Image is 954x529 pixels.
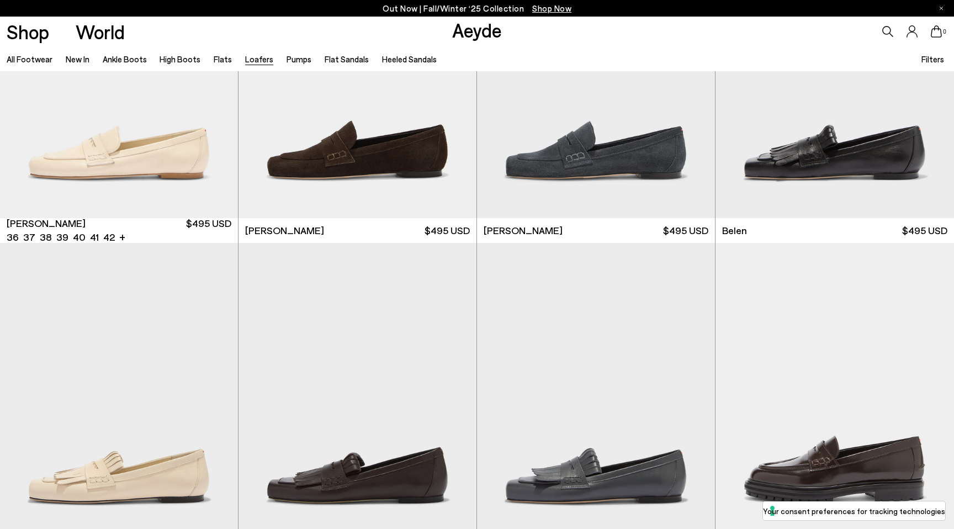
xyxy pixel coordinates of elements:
a: Flats [214,54,232,64]
a: Ankle Boots [103,54,147,64]
a: All Footwear [7,54,52,64]
span: [PERSON_NAME] [7,216,86,230]
a: Belen $495 USD [715,218,954,243]
span: Filters [921,54,944,64]
li: 38 [40,230,52,244]
li: 36 [7,230,19,244]
a: World [76,22,125,41]
li: 39 [56,230,68,244]
a: [PERSON_NAME] $495 USD [477,218,715,243]
span: 0 [942,29,947,35]
a: Shop [7,22,49,41]
p: Out Now | Fall/Winter ‘25 Collection [383,2,571,15]
span: $495 USD [902,224,947,237]
a: High Boots [160,54,200,64]
ul: variant [7,230,112,244]
span: [PERSON_NAME] [245,224,324,237]
li: 40 [73,230,86,244]
span: $495 USD [663,224,708,237]
label: Your consent preferences for tracking technologies [763,505,945,517]
a: New In [66,54,89,64]
span: Navigate to /collections/new-in [532,3,571,13]
li: + [119,229,125,244]
a: Heeled Sandals [382,54,437,64]
span: $495 USD [186,216,231,244]
a: Loafers [245,54,273,64]
a: [PERSON_NAME] $495 USD [239,218,476,243]
span: Belen [722,224,747,237]
button: Your consent preferences for tracking technologies [763,501,945,520]
a: 0 [931,25,942,38]
a: Flat Sandals [325,54,369,64]
li: 41 [90,230,99,244]
li: 42 [103,230,115,244]
li: 37 [23,230,35,244]
a: Aeyde [452,18,502,41]
span: $495 USD [425,224,470,237]
span: [PERSON_NAME] [484,224,563,237]
a: Pumps [287,54,311,64]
